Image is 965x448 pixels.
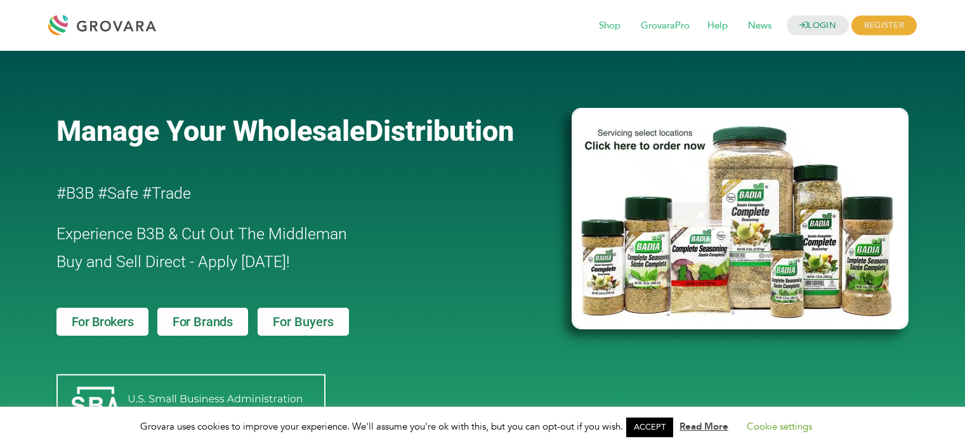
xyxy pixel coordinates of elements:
a: Manage Your WholesaleDistribution [56,114,551,148]
a: Help [699,19,737,33]
a: GrovaraPro [632,19,699,33]
span: For Buyers [273,315,334,328]
a: LOGIN [787,16,849,36]
a: Read More [679,420,728,433]
span: For Brokers [72,315,134,328]
a: Cookie settings [747,420,812,433]
span: News [739,14,780,38]
span: Help [699,14,737,38]
span: Shop [590,14,629,38]
a: ACCEPT [626,418,673,437]
span: REGISTER [851,16,917,36]
span: Grovara uses cookies to improve your experience. We'll assume you're ok with this, but you can op... [140,420,825,433]
span: Experience B3B & Cut Out The Middleman [56,225,347,243]
a: For Brands [157,308,248,336]
span: Distribution [365,114,514,148]
a: For Brokers [56,308,149,336]
span: GrovaraPro [632,14,699,38]
a: For Buyers [258,308,349,336]
span: Buy and Sell Direct - Apply [DATE]! [56,253,290,271]
a: News [739,19,780,33]
h2: #B3B #Safe #Trade [56,180,499,208]
a: Shop [590,19,629,33]
span: Manage Your Wholesale [56,114,365,148]
span: For Brands [173,315,233,328]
